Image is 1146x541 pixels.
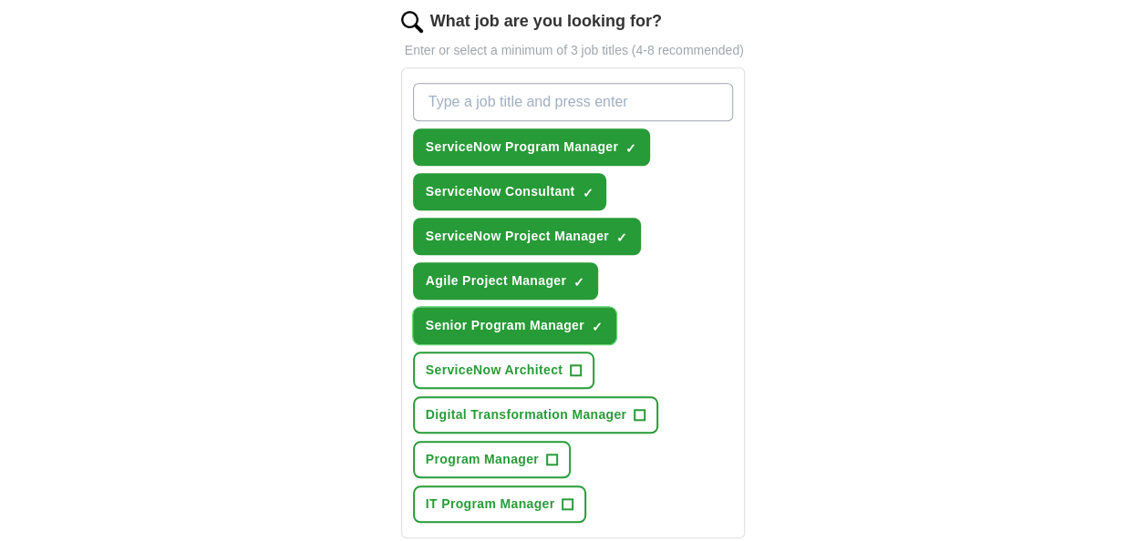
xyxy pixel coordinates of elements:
[413,262,598,300] button: Agile Project Manager✓
[426,182,575,201] span: ServiceNow Consultant
[625,141,636,156] span: ✓
[426,495,555,514] span: IT Program Manager
[426,138,618,157] span: ServiceNow Program Manager
[426,450,539,469] span: Program Manager
[426,405,627,424] span: Digital Transformation Manager
[573,275,584,290] span: ✓
[616,230,627,245] span: ✓
[413,352,594,389] button: ServiceNow Architect
[582,186,593,200] span: ✓
[426,361,563,380] span: ServiceNow Architect
[413,128,650,166] button: ServiceNow Program Manager✓
[401,41,746,60] p: Enter or select a minimum of 3 job titles (4-8 recommended)
[413,307,616,344] button: Senior Program Manager✓
[426,271,566,291] span: Agile Project Manager
[413,441,571,478] button: Program Manager
[413,218,641,255] button: ServiceNow Project Manager✓
[426,227,609,246] span: ServiceNow Project Manager
[413,173,607,210] button: ServiceNow Consultant✓
[401,11,423,33] img: search.png
[592,320,603,334] span: ✓
[413,83,734,121] input: Type a job title and press enter
[430,9,662,34] label: What job are you looking for?
[413,485,587,523] button: IT Program Manager
[426,316,584,335] span: Senior Program Manager
[413,396,659,434] button: Digital Transformation Manager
